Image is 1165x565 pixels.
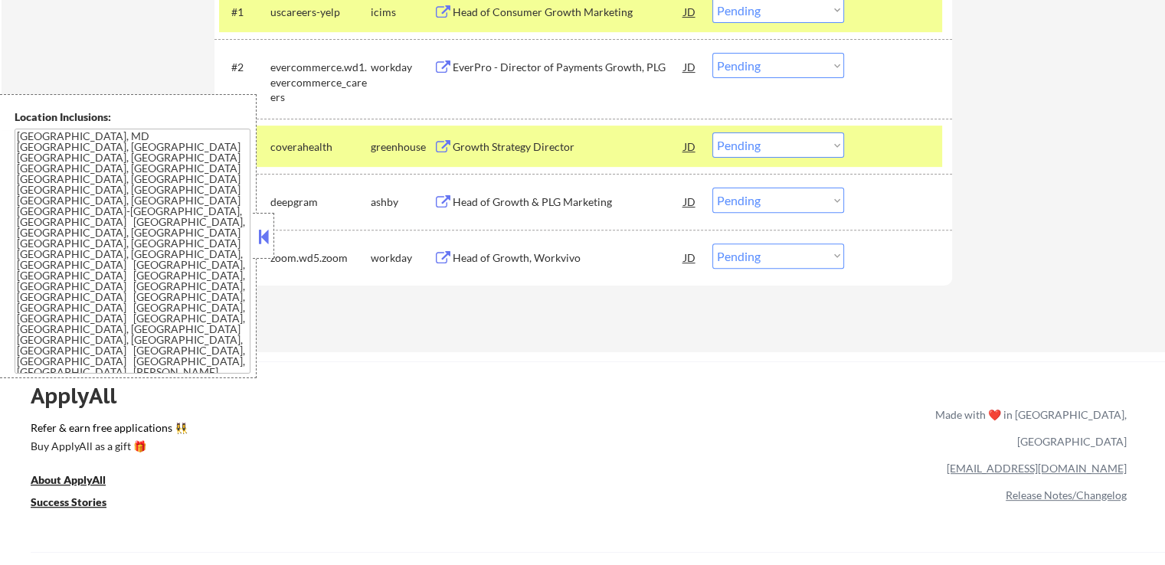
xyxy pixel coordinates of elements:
div: Head of Growth, Workvivo [453,250,684,266]
div: JD [682,243,698,271]
div: EverPro - Director of Payments Growth, PLG [453,60,684,75]
a: Success Stories [31,495,127,514]
div: greenhouse [371,139,434,155]
div: workday [371,250,434,266]
div: Head of Consumer Growth Marketing [453,5,684,20]
div: Buy ApplyAll as a gift 🎁 [31,441,184,452]
div: JD [682,188,698,215]
div: uscareers-yelp [270,5,371,20]
div: ApplyAll [31,383,134,409]
div: #1 [231,5,258,20]
div: #2 [231,60,258,75]
div: Head of Growth & PLG Marketing [453,194,684,210]
u: Success Stories [31,495,106,508]
div: ashby [371,194,434,210]
div: Growth Strategy Director [453,139,684,155]
div: JD [682,53,698,80]
div: icims [371,5,434,20]
a: Refer & earn free applications 👯‍♀️ [31,423,615,439]
div: workday [371,60,434,75]
div: zoom.wd5.zoom [270,250,371,266]
a: [EMAIL_ADDRESS][DOMAIN_NAME] [947,462,1127,475]
div: coverahealth [270,139,371,155]
div: JD [682,132,698,160]
div: Made with ❤️ in [GEOGRAPHIC_DATA], [GEOGRAPHIC_DATA] [929,401,1127,455]
a: About ApplyAll [31,472,127,492]
a: Release Notes/Changelog [1006,488,1127,501]
div: deepgram [270,194,371,210]
u: About ApplyAll [31,473,106,486]
div: Location Inclusions: [15,109,250,125]
div: evercommerce.wd1.evercommerce_careers [270,60,371,105]
a: Buy ApplyAll as a gift 🎁 [31,439,184,458]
